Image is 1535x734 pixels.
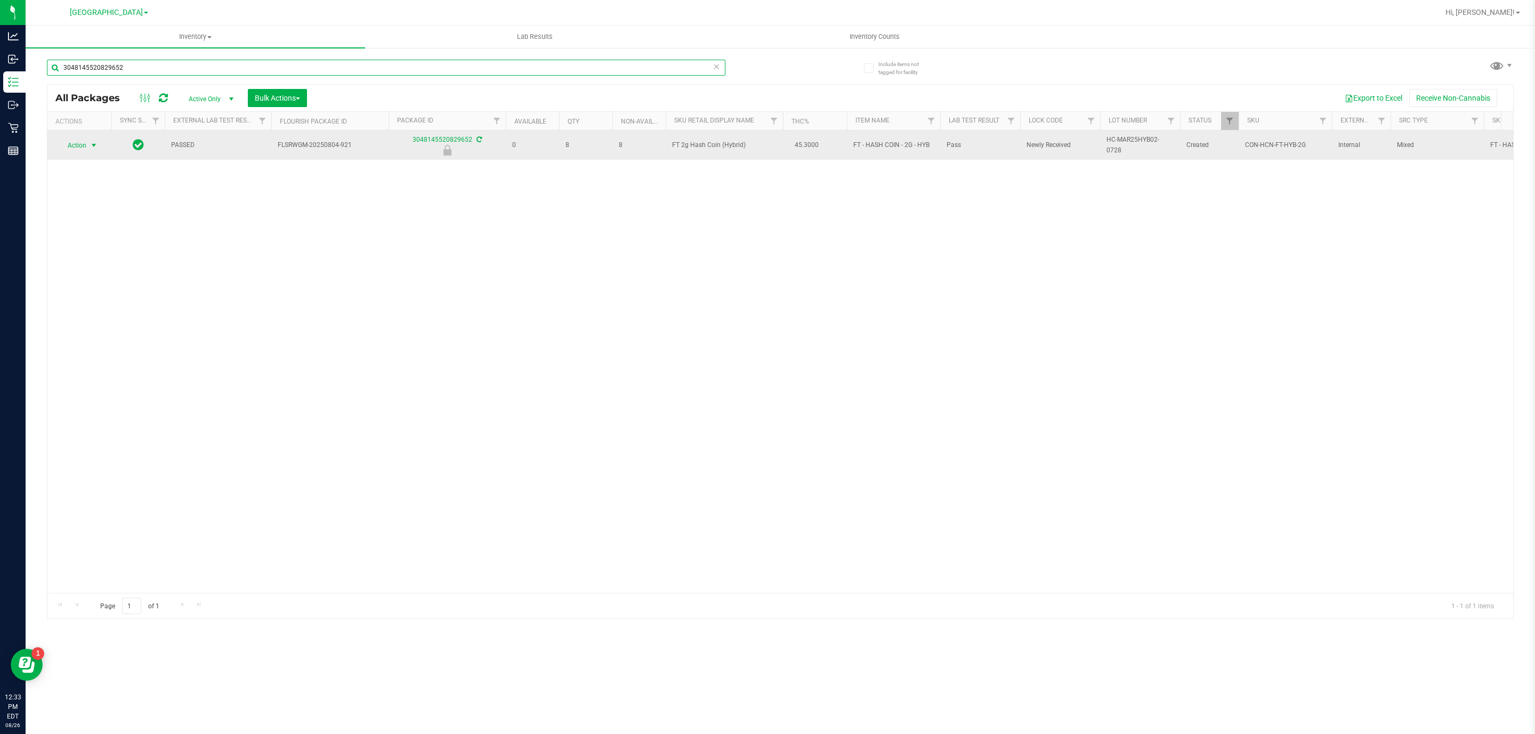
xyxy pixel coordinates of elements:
span: Created [1186,140,1232,150]
inline-svg: Inbound [8,54,19,64]
p: 12:33 PM EDT [5,692,21,721]
a: Filter [254,112,271,130]
iframe: Resource center [11,649,43,681]
span: 0 [512,140,553,150]
a: Lot Number [1109,117,1147,124]
button: Bulk Actions [248,89,307,107]
span: Include items not tagged for facility [878,60,932,76]
a: Available [514,118,546,125]
a: Filter [1082,112,1100,130]
span: CON-HCN-FT-HYB-2G [1245,140,1326,150]
a: Filter [765,112,783,130]
span: 45.3000 [789,137,824,153]
span: Pass [947,140,1014,150]
p: 08/26 [5,721,21,729]
a: Filter [1003,112,1020,130]
div: Newly Received [387,145,507,156]
span: Page of 1 [91,598,168,614]
input: 1 [122,598,141,614]
inline-svg: Reports [8,145,19,156]
span: select [87,138,101,153]
a: 3048145520829652 [413,136,472,143]
inline-svg: Analytics [8,31,19,42]
a: Inventory [26,26,365,48]
span: FLSRWGM-20250804-921 [278,140,382,150]
span: 8 [619,140,659,150]
a: External Lab Test Result [173,117,257,124]
inline-svg: Outbound [8,100,19,110]
span: FT 2g Hash Coin (Hybrid) [672,140,777,150]
a: Lab Test Result [949,117,999,124]
a: Flourish Package ID [280,118,347,125]
span: Newly Received [1027,140,1094,150]
button: Export to Excel [1338,89,1409,107]
div: Actions [55,118,107,125]
a: Lock Code [1029,117,1063,124]
a: Item Name [855,117,890,124]
span: Lab Results [503,32,567,42]
a: THC% [791,118,809,125]
span: 8 [565,140,606,150]
span: PASSED [171,140,265,150]
span: FT - HASH COIN - 2G - HYB [853,140,934,150]
input: Search Package ID, Item Name, SKU, Lot or Part Number... [47,60,725,76]
a: Filter [147,112,165,130]
a: Qty [568,118,579,125]
a: Src Type [1399,117,1428,124]
a: Filter [1221,112,1239,130]
span: 1 - 1 of 1 items [1443,598,1502,614]
button: Receive Non-Cannabis [1409,89,1497,107]
a: Package ID [397,117,433,124]
span: Inventory Counts [835,32,914,42]
span: [GEOGRAPHIC_DATA] [70,8,143,17]
span: All Packages [55,92,131,104]
a: SKU Name [1492,117,1524,124]
span: Internal [1338,140,1384,150]
a: Lab Results [365,26,705,48]
inline-svg: Retail [8,123,19,133]
span: In Sync [133,137,144,152]
a: Filter [1373,112,1391,130]
a: Filter [488,112,506,130]
a: Filter [1162,112,1180,130]
a: Filter [1314,112,1332,130]
span: Bulk Actions [255,94,300,102]
span: Clear [713,60,720,74]
span: Hi, [PERSON_NAME]! [1445,8,1515,17]
a: Non-Available [621,118,668,125]
a: Filter [1466,112,1484,130]
a: Filter [923,112,940,130]
a: SKU [1247,117,1259,124]
span: Sync from Compliance System [475,136,482,143]
a: Sku Retail Display Name [674,117,754,124]
a: Inventory Counts [705,26,1044,48]
inline-svg: Inventory [8,77,19,87]
span: Action [58,138,87,153]
span: HC-MAR25HYB02-0728 [1106,135,1174,155]
iframe: Resource center unread badge [31,647,44,660]
a: Status [1189,117,1211,124]
a: External/Internal [1340,117,1404,124]
span: Inventory [26,32,365,42]
span: Mixed [1397,140,1477,150]
a: Sync Status [120,117,161,124]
